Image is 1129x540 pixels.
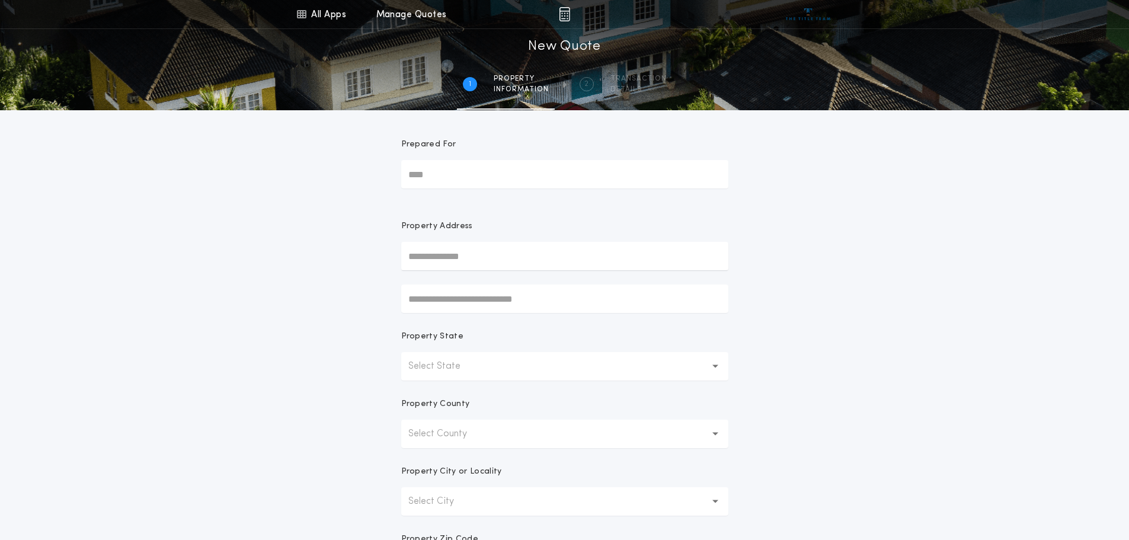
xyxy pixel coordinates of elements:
button: Select City [401,487,728,516]
p: Property County [401,398,470,410]
span: information [494,85,549,94]
p: Property State [401,331,463,343]
p: Select City [408,494,473,509]
h2: 2 [584,79,589,89]
button: Select County [401,420,728,448]
input: Prepared For [401,160,728,188]
h2: 1 [469,79,471,89]
span: Transaction [610,74,667,84]
span: details [610,85,667,94]
img: img [559,7,570,21]
p: Prepared For [401,139,456,151]
h1: New Quote [528,37,600,56]
button: Select State [401,352,728,381]
img: vs-icon [786,8,830,20]
p: Property City or Locality [401,466,502,478]
span: Property [494,74,549,84]
p: Select State [408,359,479,373]
p: Property Address [401,221,728,232]
p: Select County [408,427,486,441]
